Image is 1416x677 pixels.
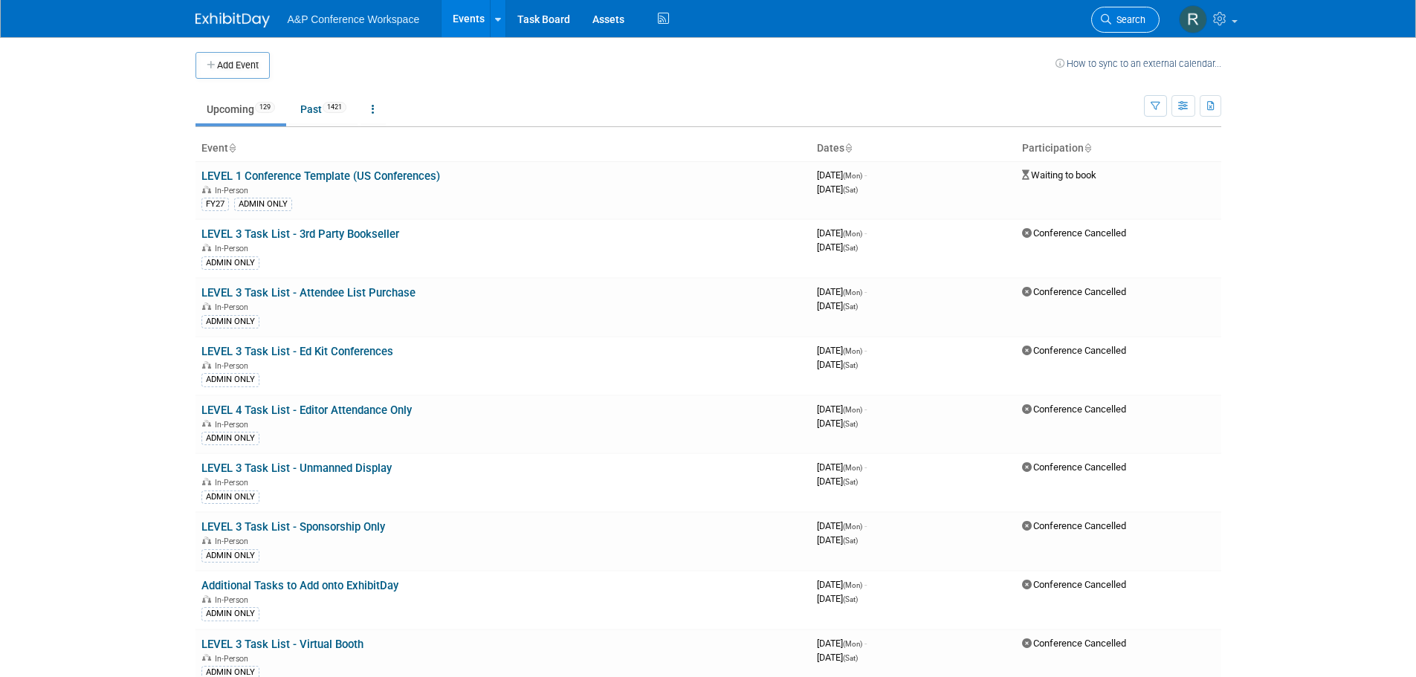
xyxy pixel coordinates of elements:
[1022,404,1126,415] span: Conference Cancelled
[1179,5,1207,33] img: Rachel Moore
[202,186,211,193] img: In-Person Event
[215,595,253,605] span: In-Person
[201,256,259,270] div: ADMIN ONLY
[817,638,867,649] span: [DATE]
[843,302,858,311] span: (Sat)
[843,537,858,545] span: (Sat)
[289,95,358,123] a: Past1421
[228,142,236,154] a: Sort by Event Name
[864,461,867,473] span: -
[202,420,211,427] img: In-Person Event
[1084,142,1091,154] a: Sort by Participation Type
[843,478,858,486] span: (Sat)
[817,169,867,181] span: [DATE]
[843,172,862,180] span: (Mon)
[864,227,867,239] span: -
[843,464,862,472] span: (Mon)
[201,432,259,445] div: ADMIN ONLY
[202,361,211,369] img: In-Person Event
[844,142,852,154] a: Sort by Start Date
[817,242,858,253] span: [DATE]
[201,345,393,358] a: LEVEL 3 Task List - Ed Kit Conferences
[202,478,211,485] img: In-Person Event
[202,654,211,661] img: In-Person Event
[202,302,211,310] img: In-Person Event
[201,549,259,563] div: ADMIN ONLY
[195,95,286,123] a: Upcoming129
[195,52,270,79] button: Add Event
[864,286,867,297] span: -
[864,404,867,415] span: -
[817,418,858,429] span: [DATE]
[1022,520,1126,531] span: Conference Cancelled
[1022,579,1126,590] span: Conference Cancelled
[201,490,259,504] div: ADMIN ONLY
[843,288,862,297] span: (Mon)
[1022,345,1126,356] span: Conference Cancelled
[843,361,858,369] span: (Sat)
[215,244,253,253] span: In-Person
[817,286,867,297] span: [DATE]
[1111,14,1145,25] span: Search
[1022,227,1126,239] span: Conference Cancelled
[817,359,858,370] span: [DATE]
[201,404,412,417] a: LEVEL 4 Task List - Editor Attendance Only
[1022,461,1126,473] span: Conference Cancelled
[215,186,253,195] span: In-Person
[1022,638,1126,649] span: Conference Cancelled
[255,102,275,113] span: 129
[215,420,253,430] span: In-Person
[201,638,363,651] a: LEVEL 3 Task List - Virtual Booth
[817,227,867,239] span: [DATE]
[817,184,858,195] span: [DATE]
[1022,169,1096,181] span: Waiting to book
[843,420,858,428] span: (Sat)
[201,607,259,621] div: ADMIN ONLY
[843,230,862,238] span: (Mon)
[195,136,811,161] th: Event
[843,654,858,662] span: (Sat)
[817,520,867,531] span: [DATE]
[817,404,867,415] span: [DATE]
[215,654,253,664] span: In-Person
[201,169,440,183] a: LEVEL 1 Conference Template (US Conferences)
[817,534,858,545] span: [DATE]
[843,186,858,194] span: (Sat)
[817,652,858,663] span: [DATE]
[843,244,858,252] span: (Sat)
[864,638,867,649] span: -
[843,347,862,355] span: (Mon)
[1016,136,1221,161] th: Participation
[843,581,862,589] span: (Mon)
[864,345,867,356] span: -
[201,520,385,534] a: LEVEL 3 Task List - Sponsorship Only
[195,13,270,27] img: ExhibitDay
[215,361,253,371] span: In-Person
[215,302,253,312] span: In-Person
[843,595,858,603] span: (Sat)
[843,406,862,414] span: (Mon)
[811,136,1016,161] th: Dates
[215,537,253,546] span: In-Person
[1022,286,1126,297] span: Conference Cancelled
[864,520,867,531] span: -
[1055,58,1221,69] a: How to sync to an external calendar...
[202,244,211,251] img: In-Person Event
[201,315,259,328] div: ADMIN ONLY
[201,579,398,592] a: Additional Tasks to Add onto ExhibitDay
[202,595,211,603] img: In-Person Event
[234,198,292,211] div: ADMIN ONLY
[864,169,867,181] span: -
[817,476,858,487] span: [DATE]
[201,227,399,241] a: LEVEL 3 Task List - 3rd Party Bookseller
[323,102,346,113] span: 1421
[288,13,420,25] span: A&P Conference Workspace
[215,478,253,487] span: In-Person
[201,373,259,386] div: ADMIN ONLY
[201,198,229,211] div: FY27
[202,537,211,544] img: In-Person Event
[817,345,867,356] span: [DATE]
[843,640,862,648] span: (Mon)
[843,522,862,531] span: (Mon)
[864,579,867,590] span: -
